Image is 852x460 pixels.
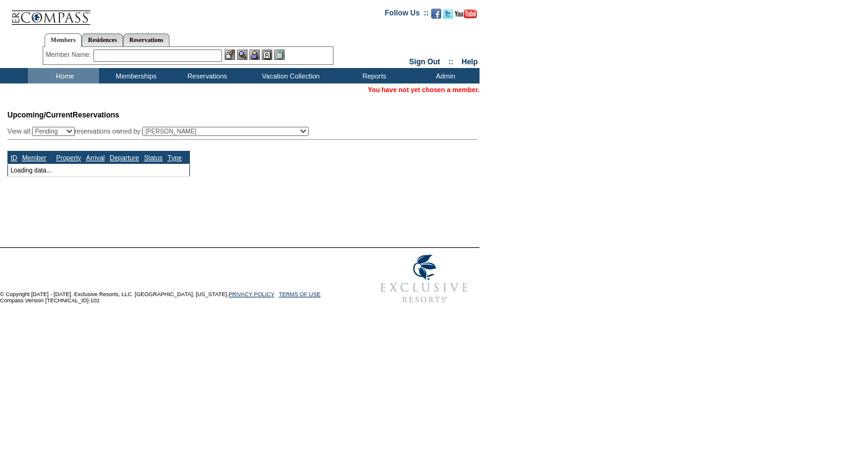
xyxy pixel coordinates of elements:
img: b_edit.gif [225,49,235,60]
img: Impersonate [249,49,260,60]
span: :: [449,57,454,66]
a: TERMS OF USE [279,291,321,297]
a: Become our fan on Facebook [431,12,441,20]
a: ID [11,154,17,161]
span: Upcoming/Current [7,111,72,119]
td: Memberships [99,68,170,83]
a: Residences [82,33,123,46]
img: Reservations [262,49,272,60]
td: Reservations [170,68,241,83]
a: Status [144,154,163,161]
a: Help [462,57,478,66]
td: Vacation Collection [241,68,337,83]
a: Arrival [86,154,105,161]
img: View [237,49,247,60]
div: Member Name: [46,49,93,60]
img: b_calculator.gif [274,49,285,60]
a: Property [56,154,81,161]
a: Member [22,154,46,161]
img: Subscribe to our YouTube Channel [455,9,477,19]
img: Follow us on Twitter [443,9,453,19]
td: Loading data... [8,164,190,176]
a: Reservations [123,33,170,46]
a: Follow us on Twitter [443,12,453,20]
a: PRIVACY POLICY [228,291,274,297]
span: Reservations [7,111,119,119]
img: Become our fan on Facebook [431,9,441,19]
a: Subscribe to our YouTube Channel [455,12,477,20]
td: Reports [337,68,408,83]
span: You have not yet chosen a member. [368,86,480,93]
a: Members [45,33,82,47]
a: Departure [110,154,139,161]
img: Exclusive Resorts [369,248,480,310]
div: View all: reservations owned by: [7,127,314,136]
td: Admin [408,68,480,83]
a: Sign Out [409,57,440,66]
a: Type [168,154,182,161]
td: Home [28,68,99,83]
td: Follow Us :: [385,7,429,22]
